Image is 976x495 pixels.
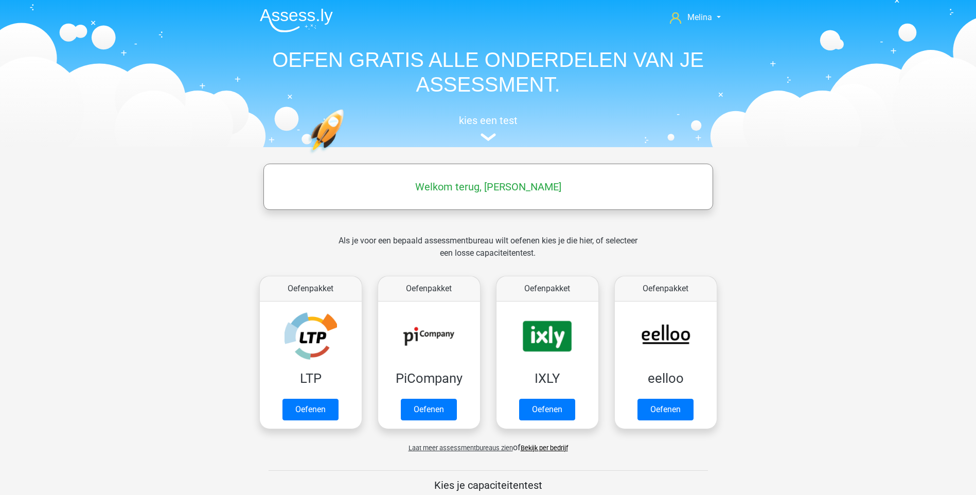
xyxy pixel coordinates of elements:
[330,235,646,272] div: Als je voor een bepaald assessmentbureau wilt oefenen kies je die hier, of selecteer een losse ca...
[252,47,725,97] h1: OEFEN GRATIS ALLE ONDERDELEN VAN JE ASSESSMENT.
[269,181,708,193] h5: Welkom terug, [PERSON_NAME]
[260,8,333,32] img: Assessly
[252,433,725,454] div: of
[252,114,725,127] h5: kies een test
[521,444,568,452] a: Bekijk per bedrijf
[666,11,724,24] a: Melina
[481,133,496,141] img: assessment
[519,399,575,420] a: Oefenen
[409,444,513,452] span: Laat meer assessmentbureaus zien
[282,399,339,420] a: Oefenen
[637,399,694,420] a: Oefenen
[252,114,725,142] a: kies een test
[687,12,712,22] span: Melina
[308,109,384,202] img: oefenen
[401,399,457,420] a: Oefenen
[269,479,708,491] h5: Kies je capaciteitentest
